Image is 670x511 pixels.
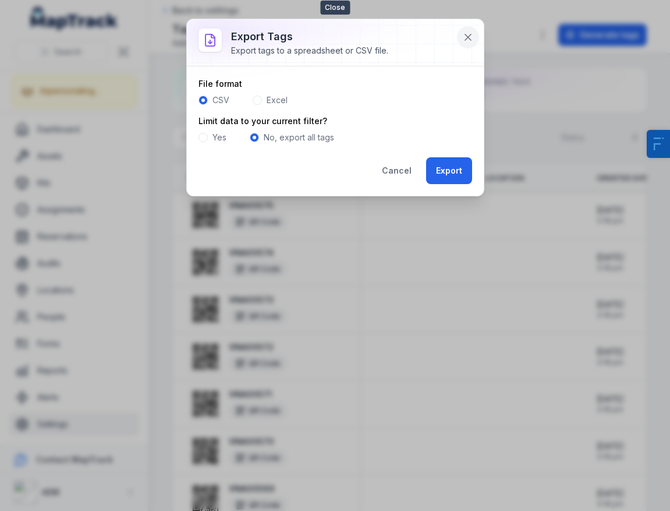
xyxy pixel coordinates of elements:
[212,132,226,143] label: Yes
[267,94,288,106] label: Excel
[198,78,242,90] label: File format
[320,1,350,15] span: Close
[264,132,334,143] label: No, export all tags
[231,29,388,45] h3: Export tags
[198,115,327,127] label: Limit data to your current filter?
[372,157,421,184] button: Cancel
[231,45,388,57] div: Export tags to a spreadsheet or CSV file.
[426,157,472,184] button: Export
[212,94,229,106] label: CSV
